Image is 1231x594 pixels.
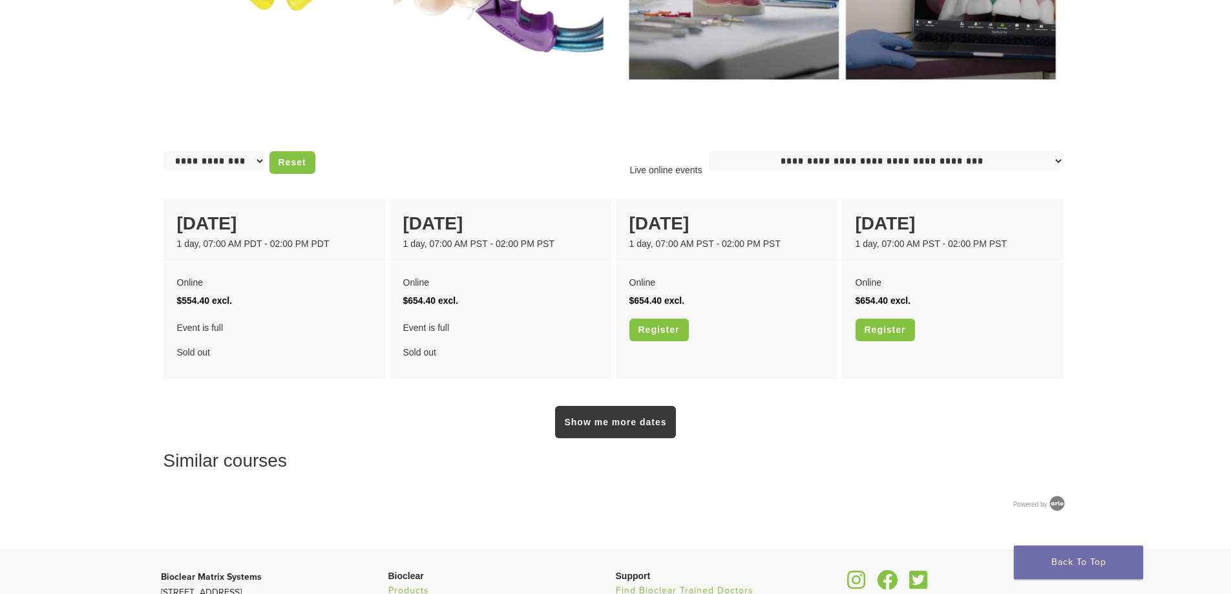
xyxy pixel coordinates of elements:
[664,295,684,306] span: excl.
[403,237,598,251] div: 1 day, 07:00 AM PST - 02:00 PM PST
[403,319,598,361] div: Sold out
[388,571,424,581] span: Bioclear
[616,571,651,581] span: Support
[269,151,315,174] a: Reset
[856,319,915,341] a: Register
[629,295,662,306] span: $654.40
[890,295,910,306] span: excl.
[1014,546,1143,579] a: Back To Top
[161,571,262,582] strong: Bioclear Matrix Systems
[403,210,598,237] div: [DATE]
[623,164,708,177] p: Live online events
[212,295,232,306] span: excl.
[177,319,372,361] div: Sold out
[177,295,210,306] span: $554.40
[438,295,458,306] span: excl.
[1047,494,1067,513] img: Arlo training & Event Software
[629,210,824,237] div: [DATE]
[1013,501,1068,508] a: Powered by
[629,237,824,251] div: 1 day, 07:00 AM PST - 02:00 PM PST
[403,273,598,292] div: Online
[629,273,824,292] div: Online
[856,210,1050,237] div: [DATE]
[905,578,932,591] a: Bioclear
[177,210,372,237] div: [DATE]
[163,447,1068,474] h3: Similar courses
[177,319,372,337] span: Event is full
[856,295,889,306] span: $654.40
[177,273,372,292] div: Online
[873,578,903,591] a: Bioclear
[856,273,1050,292] div: Online
[555,406,675,438] a: Show me more dates
[403,319,598,337] span: Event is full
[856,237,1050,251] div: 1 day, 07:00 AM PST - 02:00 PM PST
[629,319,689,341] a: Register
[403,295,436,306] span: $654.40
[177,237,372,251] div: 1 day, 07:00 AM PDT - 02:00 PM PDT
[843,578,870,591] a: Bioclear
